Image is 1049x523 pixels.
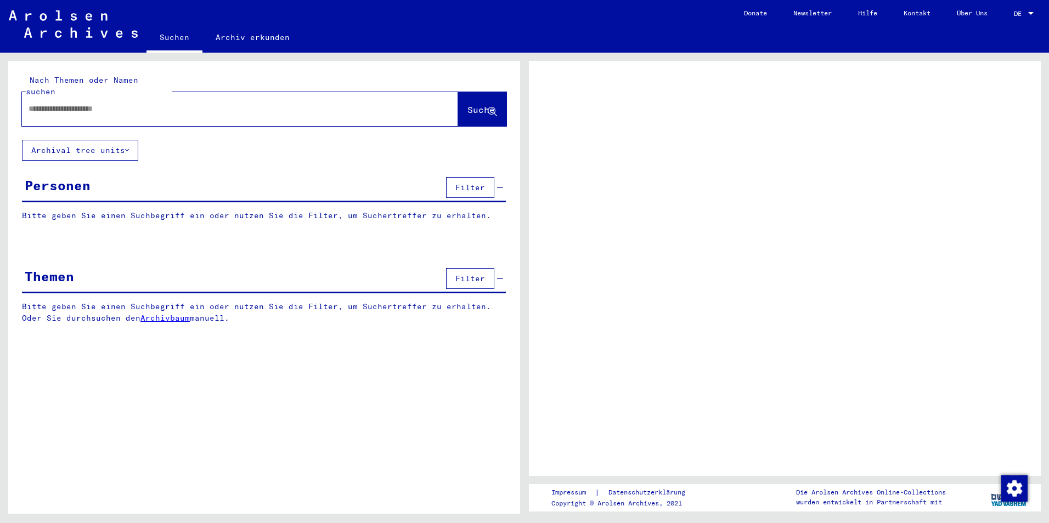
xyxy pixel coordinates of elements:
[146,24,202,53] a: Suchen
[455,274,485,283] span: Filter
[1001,475,1027,501] div: Zustimmung ändern
[22,301,506,324] p: Bitte geben Sie einen Suchbegriff ein oder nutzen Sie die Filter, um Suchertreffer zu erhalten. O...
[140,313,190,323] a: Archivbaum
[22,140,138,161] button: Archival tree units
[989,484,1030,511] img: yv_logo.png
[26,75,138,96] mat-label: Nach Themen oder Namen suchen
[551,487,698,498] div: |
[22,210,506,221] p: Bitte geben Sie einen Suchbegriff ein oder nutzen Sie die Filter, um Suchertreffer zu erhalten.
[551,487,595,498] a: Impressum
[25,266,74,286] div: Themen
[796,487,946,497] p: Die Arolsen Archives Online-Collections
[600,487,698,498] a: Datenschutzerklärung
[446,177,494,198] button: Filter
[455,183,485,192] span: Filter
[467,104,495,115] span: Suche
[551,498,698,508] p: Copyright © Arolsen Archives, 2021
[1014,10,1026,18] span: DE
[458,92,506,126] button: Suche
[796,497,946,507] p: wurden entwickelt in Partnerschaft mit
[9,10,138,38] img: Arolsen_neg.svg
[1001,475,1028,502] img: Zustimmung ändern
[202,24,303,50] a: Archiv erkunden
[25,175,91,195] div: Personen
[446,268,494,289] button: Filter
